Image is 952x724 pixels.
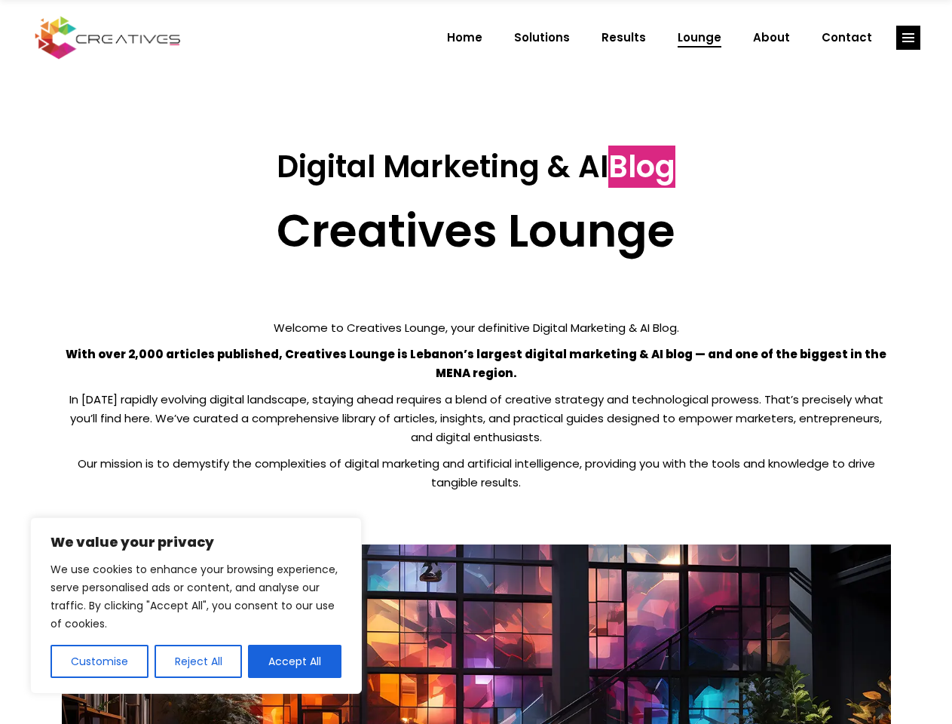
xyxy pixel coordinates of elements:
[62,454,891,492] p: Our mission is to demystify the complexities of digital marketing and artificial intelligence, pr...
[62,204,891,258] h2: Creatives Lounge
[753,18,790,57] span: About
[822,18,872,57] span: Contact
[155,645,243,678] button: Reject All
[62,390,891,446] p: In [DATE] rapidly evolving digital landscape, staying ahead requires a blend of creative strategy...
[447,18,482,57] span: Home
[431,18,498,57] a: Home
[51,645,148,678] button: Customise
[62,149,891,185] h3: Digital Marketing & AI
[30,517,362,694] div: We value your privacy
[602,18,646,57] span: Results
[62,318,891,337] p: Welcome to Creatives Lounge, your definitive Digital Marketing & AI Blog.
[737,18,806,57] a: About
[896,26,920,50] a: link
[678,18,721,57] span: Lounge
[662,18,737,57] a: Lounge
[498,18,586,57] a: Solutions
[51,560,341,633] p: We use cookies to enhance your browsing experience, serve personalised ads or content, and analys...
[248,645,341,678] button: Accept All
[608,146,675,188] span: Blog
[586,18,662,57] a: Results
[806,18,888,57] a: Contact
[514,18,570,57] span: Solutions
[32,14,184,61] img: Creatives
[51,533,341,551] p: We value your privacy
[66,346,886,381] strong: With over 2,000 articles published, Creatives Lounge is Lebanon’s largest digital marketing & AI ...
